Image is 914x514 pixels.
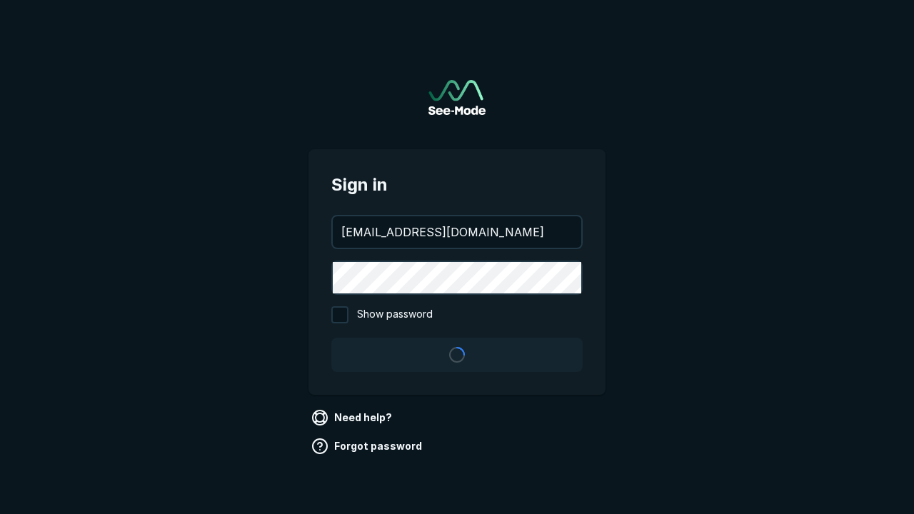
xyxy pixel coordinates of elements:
span: Show password [357,306,433,323]
a: Go to sign in [428,80,486,115]
input: your@email.com [333,216,581,248]
a: Forgot password [308,435,428,458]
img: See-Mode Logo [428,80,486,115]
a: Need help? [308,406,398,429]
span: Sign in [331,172,583,198]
